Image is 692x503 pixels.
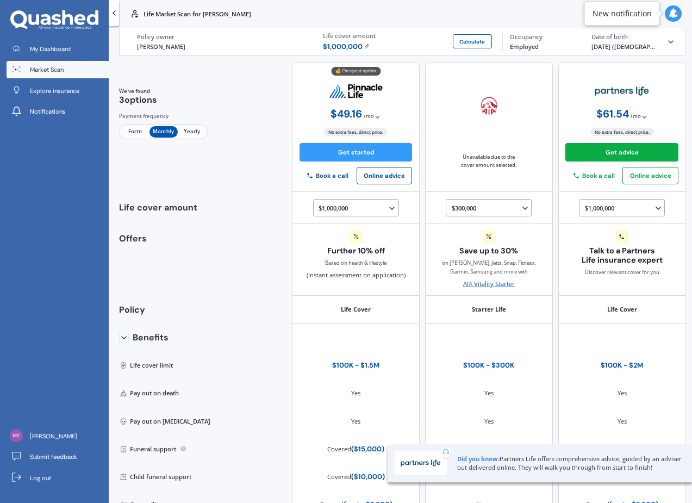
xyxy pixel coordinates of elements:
button: Book a call [565,169,622,183]
img: Partners Life [398,455,443,471]
span: Further 10% off [327,246,385,256]
span: No extra fees, direct price. [324,128,388,136]
span: Discover relevant cover for you [585,268,659,277]
span: [PERSON_NAME] [30,432,77,440]
div: [DATE] ([DEMOGRAPHIC_DATA].) [591,42,659,52]
a: Submit feedback [7,448,109,465]
div: Child funeral support [119,463,214,490]
div: $300,000 [452,203,529,213]
span: Covered [327,473,351,481]
div: Yes [351,389,360,398]
span: Notifications [30,107,66,116]
div: Yes [618,417,627,426]
span: My Dashboard [30,45,71,53]
div: Date of birth [591,33,659,41]
a: Log out [7,469,109,487]
div: Based on health & lifestyle [325,259,386,268]
a: My Dashboard [7,40,109,58]
div: ($10,000) [327,473,385,481]
div: 💰 Cheapest option [331,67,381,76]
img: pinnacle.webp [329,83,383,98]
div: AIA Vitality Starter [463,280,515,288]
div: $100K - $2M [601,361,643,370]
div: Yes [484,389,494,398]
div: Employed [510,42,578,52]
span: Explore insurance [30,86,79,95]
div: $100K - $300K [463,361,514,370]
a: Explore insurance [7,82,109,100]
img: Life cover limit [119,361,128,370]
div: Funeral support [119,435,214,463]
div: [PERSON_NAME] [137,42,309,52]
span: Save up to 30% [459,246,518,256]
a: [PERSON_NAME] [7,427,109,445]
span: $ 61.54 [596,108,629,120]
div: Benefits [119,324,214,351]
div: Yes [351,417,360,426]
div: Life Cover [292,296,420,324]
div: $100K - $1.5M [332,361,379,370]
div: $1,000,000 [585,203,663,213]
img: Pay out on terminal illness [119,417,128,426]
span: Monthly [149,126,178,138]
img: life.f720d6a2d7cdcd3ad642.svg [129,9,140,19]
div: Pay out on death [119,380,214,407]
span: $ 1,000,000 [323,41,370,52]
div: Life cover amount [119,192,214,224]
span: Covered [327,445,351,453]
div: Yes [618,389,627,398]
span: Submit feedback [30,452,77,461]
div: Occupancy [510,33,578,41]
div: Life cover amount [323,32,495,40]
span: Fortn [121,126,149,138]
span: / mo [364,112,374,121]
button: Get started [300,143,413,162]
span: / mo [631,112,641,121]
span: on [PERSON_NAME], Jetts, Snap, Fitness, Garmin, Samsung and more with [433,259,546,276]
div: (Instant assessment on application) [307,231,406,280]
div: New notification [593,8,652,19]
span: Unavailable due to the cover amount selected. [445,153,532,169]
span: $ 49.16 [331,108,362,120]
div: Partners Life offers comprehensive advice, guided by an adviser but delivered online. They will w... [457,455,685,472]
img: Edit [364,44,370,49]
img: partners-life.webp [595,86,649,96]
div: Policy owner [137,33,309,41]
button: Calculate [453,34,492,48]
div: $1,000,000 [319,203,396,213]
div: Life Cover [558,296,686,324]
div: Life cover limit [119,352,214,380]
div: Policy [119,296,214,324]
div: Yes [484,417,494,426]
p: Life Market Scan for [PERSON_NAME] [144,10,251,18]
img: aia.webp [481,97,497,115]
div: Payment frequency [119,112,208,121]
b: Did you know: [457,455,500,463]
button: Online advice [622,167,678,184]
button: Online advice [357,167,413,184]
button: Book a call [300,169,357,183]
span: We've found [119,88,157,95]
button: Get advice [565,143,678,162]
span: Market Scan [30,65,64,74]
img: 521a4e3e007fd485c3dab5897d95e98a [10,429,23,442]
span: Talk to a Partners Life insurance expert [565,246,678,264]
span: No extra fees, direct price. [590,128,654,136]
div: ($15,000) [327,445,384,454]
span: Log out [30,474,51,482]
a: Market Scan [7,61,109,78]
img: Funeral support [119,445,128,454]
span: Yearly [178,126,206,138]
div: Pay out on [MEDICAL_DATA] [119,407,214,435]
img: Child funeral support [119,473,128,481]
div: Starter Life [425,296,553,324]
div: Offers [119,234,214,296]
span: 3 options [119,94,157,105]
a: Notifications [7,103,109,120]
img: Pay out on death [119,389,128,398]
